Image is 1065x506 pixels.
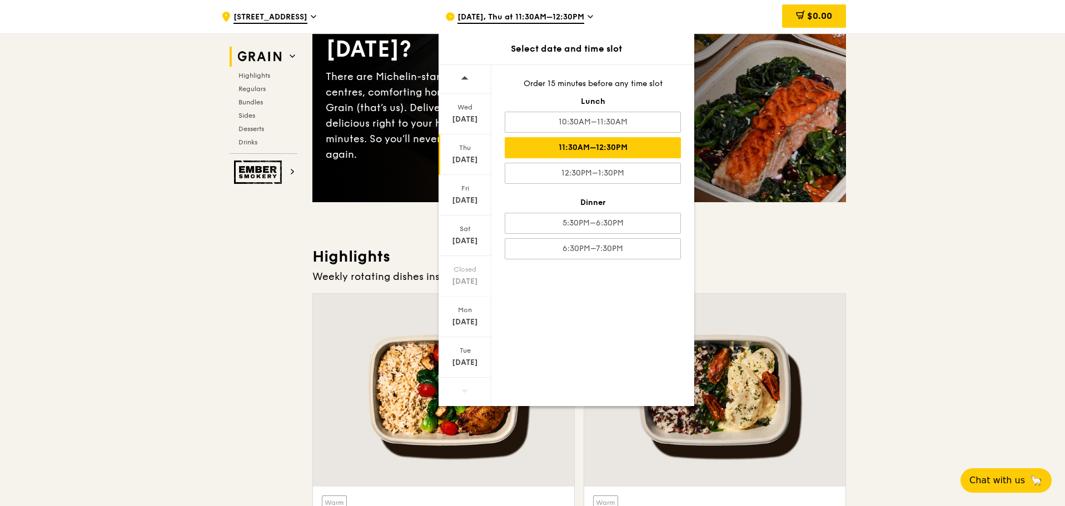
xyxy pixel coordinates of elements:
div: 12:30PM–1:30PM [505,163,681,184]
button: Chat with us🦙 [961,468,1052,493]
div: Mon [440,305,490,314]
div: Wed [440,103,490,112]
div: 5:30PM–6:30PM [505,213,681,234]
div: Dinner [505,197,681,208]
img: Ember Smokery web logo [234,161,285,184]
div: There are Michelin-star restaurants, hawker centres, comforting home-cooked classics… and Grain (... [326,69,579,162]
span: Bundles [238,98,263,106]
span: $0.00 [807,11,832,21]
div: [DATE] [440,357,490,368]
div: [DATE] [440,317,490,328]
span: Desserts [238,125,264,133]
div: [DATE] [440,195,490,206]
div: 10:30AM–11:30AM [505,112,681,133]
div: 11:30AM–12:30PM [505,137,681,158]
div: Weekly rotating dishes inspired by flavours from around the world. [312,269,846,284]
span: 🦙 [1029,474,1043,487]
span: [STREET_ADDRESS] [233,12,307,24]
span: Regulars [238,85,266,93]
div: Sat [440,224,490,233]
div: Order 15 minutes before any time slot [505,78,681,89]
h3: Highlights [312,247,846,267]
div: 6:30PM–7:30PM [505,238,681,259]
div: [DATE] [440,236,490,247]
div: What will you eat [DATE]? [326,4,579,64]
div: Thu [440,143,490,152]
span: Sides [238,112,255,119]
span: [DATE], Thu at 11:30AM–12:30PM [457,12,584,24]
div: [DATE] [440,154,490,166]
div: Lunch [505,96,681,107]
span: Highlights [238,72,270,79]
span: Drinks [238,138,257,146]
div: Closed [440,265,490,274]
div: [DATE] [440,114,490,125]
span: Chat with us [969,474,1025,487]
div: Fri [440,184,490,193]
div: Tue [440,346,490,355]
div: Select date and time slot [439,42,694,56]
div: [DATE] [440,276,490,287]
img: Grain web logo [234,47,285,67]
